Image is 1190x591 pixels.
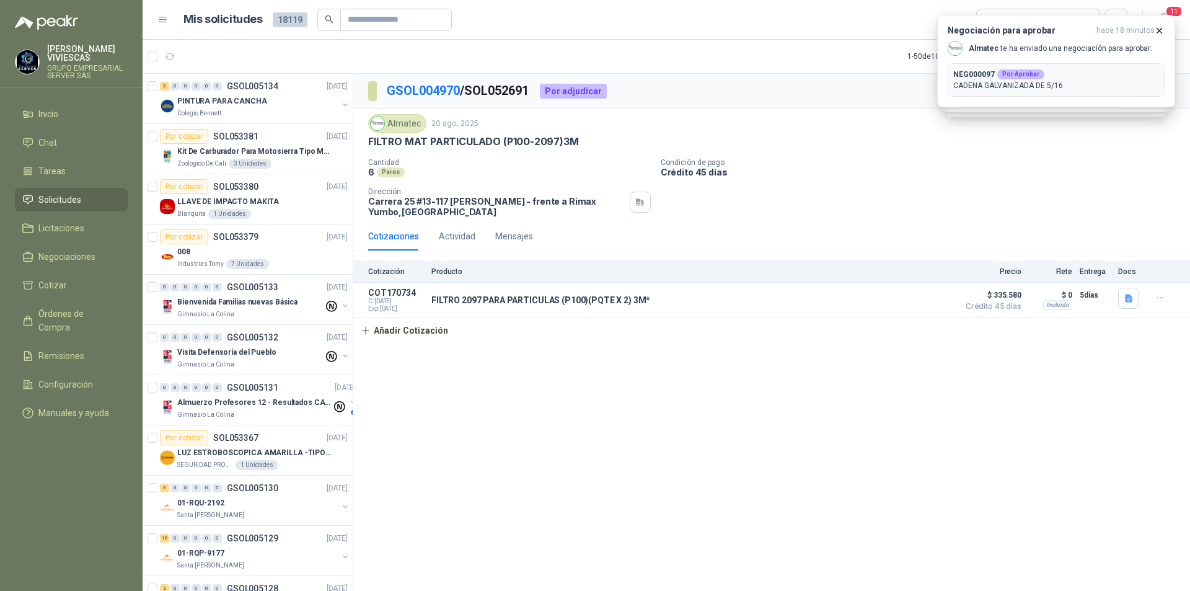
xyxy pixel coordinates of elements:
button: Añadir Cotización [353,318,455,343]
p: [PERSON_NAME] VIVIESCAS [47,45,128,62]
p: SOL053379 [213,233,258,241]
div: 0 [170,333,180,342]
a: Remisiones [15,344,128,368]
p: Santa [PERSON_NAME] [177,561,244,571]
div: 0 [181,283,190,291]
img: Company Logo [160,249,175,264]
p: Docs [1118,267,1143,276]
p: LLAVE DE IMPACTO MAKITA [177,196,279,208]
p: Colegio Bennett [177,109,221,118]
p: Entrega [1080,267,1111,276]
p: Santa [PERSON_NAME] [177,510,244,520]
div: 3 [160,82,169,91]
a: Por cotizarSOL053379[DATE] Company Logo008Industrias Tomy7 Unidades [143,224,353,275]
a: Chat [15,131,128,154]
a: 0 0 0 0 0 0 GSOL005133[DATE] Company LogoBienvenida Familias nuevas BásicaGimnasio La Colina [160,280,350,319]
a: Configuración [15,373,128,396]
span: Manuales y ayuda [38,406,109,420]
p: SOL053381 [213,132,258,141]
p: [DATE] [327,282,348,293]
p: COT170734 [368,288,424,298]
a: Solicitudes [15,188,128,211]
div: 0 [202,283,211,291]
a: Tareas [15,159,128,183]
p: Bienvenida Familias nuevas Básica [177,296,297,308]
a: 15 0 0 0 0 0 GSOL005129[DATE] Company Logo01-RQP-9177Santa [PERSON_NAME] [160,531,350,571]
span: Órdenes de Compra [38,307,116,334]
div: 0 [202,333,211,342]
p: Gimnasio La Colina [177,309,234,319]
p: GRUPO EMPRESARIAL SERVER SAS [47,64,128,79]
p: Zoologico De Cali [177,159,226,169]
span: Cotizar [38,278,67,292]
div: 0 [213,283,222,291]
img: Company Logo [160,450,175,465]
button: 11 [1153,9,1175,31]
a: GSOL004970 [387,83,460,98]
span: Solicitudes [38,193,81,207]
div: 0 [192,484,201,492]
div: Actividad [439,229,475,243]
p: / SOL052691 [387,81,530,100]
p: 01-RQU-2192 [177,497,224,509]
p: $ 0 [1029,288,1072,303]
p: GSOL005131 [227,383,278,392]
p: PINTURA PARA CANCHA [177,96,267,107]
p: 20 ago, 2025 [431,118,478,130]
p: [DATE] [335,382,356,394]
p: 01-RQP-9177 [177,548,224,559]
p: [DATE] [327,432,348,444]
div: 7 Unidades [226,259,269,269]
p: Almuerzo Profesores 12 - Resultados CAmbridge [177,397,332,409]
div: 0 [170,82,180,91]
div: 0 [192,283,201,291]
p: GSOL005130 [227,484,278,492]
span: $ 335.580 [959,288,1021,303]
a: Negociaciones [15,245,128,269]
p: [DATE] [327,482,348,494]
div: Por Aprobar [997,69,1044,79]
p: Producto [431,267,952,276]
p: [DATE] [327,332,348,344]
div: 0 [181,484,190,492]
a: Inicio [15,102,128,126]
p: SOL053380 [213,182,258,191]
div: 0 [181,333,190,342]
p: 6 [368,167,374,177]
div: 0 [160,283,169,291]
img: Company Logo [160,199,175,214]
p: Gimnasio La Colina [177,360,234,370]
div: 0 [202,534,211,543]
img: Company Logo [160,350,175,365]
b: NEG000097 [953,69,995,80]
img: Company Logo [160,99,175,113]
img: Company Logo [371,117,384,130]
span: C: [DATE] [368,298,424,305]
img: Company Logo [948,42,962,55]
a: 3 0 0 0 0 0 GSOL005130[DATE] Company Logo01-RQU-2192Santa [PERSON_NAME] [160,481,350,520]
div: 3 Unidades [229,159,271,169]
p: FILTRO MAT PARTICULADO (P100-2097)3M [368,135,579,148]
div: 0 [160,383,169,392]
div: 0 [181,534,190,543]
p: GSOL005134 [227,82,278,91]
div: 15 [160,534,169,543]
div: Por cotizar [160,129,208,144]
p: [DATE] [327,181,348,193]
p: GSOL005129 [227,534,278,543]
a: 3 0 0 0 0 0 GSOL005134[DATE] Company LogoPINTURA PARA CANCHAColegio Bennett [160,79,350,118]
div: Por cotizar [160,179,208,194]
p: Blanquita [177,209,206,219]
div: 0 [213,82,222,91]
img: Company Logo [160,551,175,566]
div: 0 [192,534,201,543]
a: Por cotizarSOL053381[DATE] Company LogoKit De Carburador Para Motosierra Tipo M250 - ZamaZoologic... [143,124,353,174]
div: 0 [181,383,190,392]
div: Pares [377,167,405,177]
div: 0 [213,484,222,492]
span: Exp: [DATE] [368,305,424,313]
p: Kit De Carburador Para Motosierra Tipo M250 - Zama [177,146,332,158]
div: 0 [202,484,211,492]
span: Tareas [38,164,66,178]
a: Cotizar [15,273,128,297]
